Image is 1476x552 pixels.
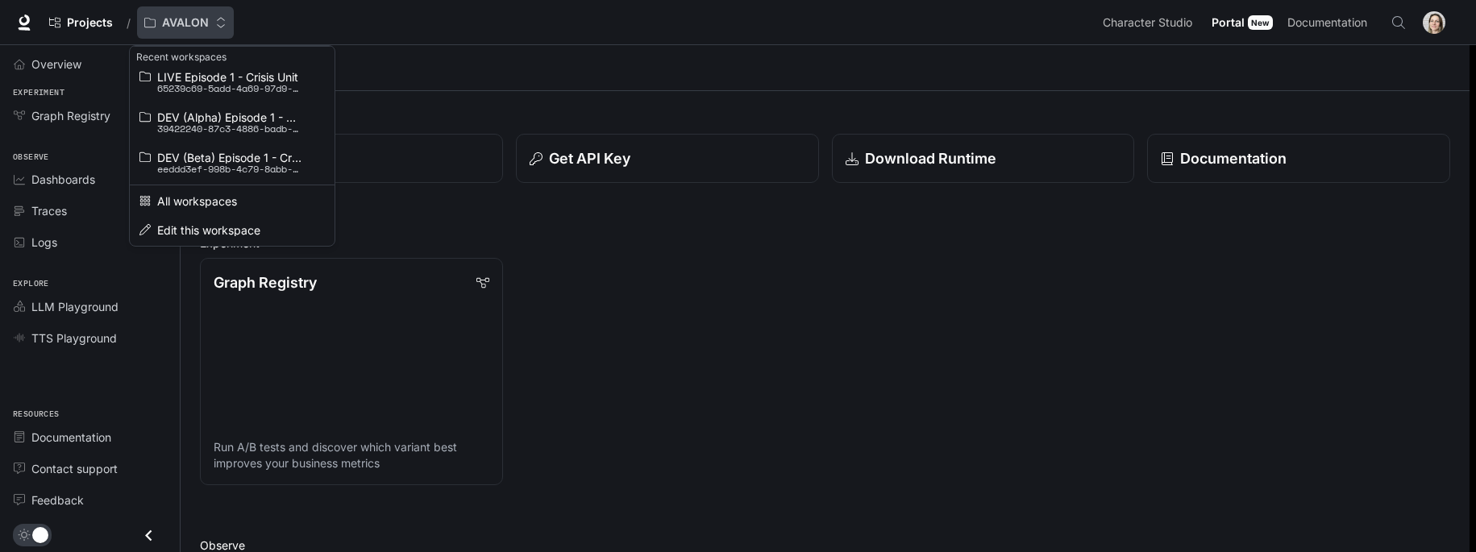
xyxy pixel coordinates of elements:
a: All workspaces [133,189,331,214]
p: eeddd3ef-998b-4c79-8abb-de53df6c5445 [157,164,302,175]
span: All workspaces [157,195,302,207]
span: Edit this workspace [157,224,302,236]
a: All workspaces [133,218,331,243]
p: 39422240-87c3-4886-badb-ba1ae9478b51 [157,123,302,135]
span: LIVE Episode 1 - Crisis Unit [157,71,302,83]
span: DEV (Alpha) Episode 1 - Crisis Unit [157,111,302,123]
span: DEV (Beta) Episode 1 - Crisis Unit [157,151,302,164]
p: 65239c69-5add-4a69-97d9-dcecdef221ea [157,83,302,94]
